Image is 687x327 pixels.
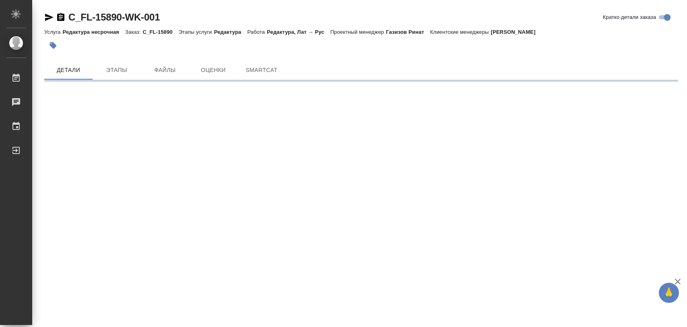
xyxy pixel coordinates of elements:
p: Клиентские менеджеры [430,29,491,35]
span: 🙏 [662,284,676,301]
button: Добавить тэг [44,37,62,54]
span: Кратко детали заказа [603,13,656,21]
p: Редактура, Лат → Рус [267,29,330,35]
button: Скопировать ссылку для ЯМессенджера [44,12,54,22]
p: C_FL-15890 [143,29,179,35]
p: [PERSON_NAME] [491,29,542,35]
p: Работа [247,29,267,35]
span: Файлы [146,65,184,75]
span: Оценки [194,65,233,75]
button: 🙏 [659,283,679,303]
button: Скопировать ссылку [56,12,66,22]
span: Этапы [97,65,136,75]
a: C_FL-15890-WK-001 [68,12,160,23]
p: Редактура [214,29,248,35]
p: Проектный менеджер [330,29,386,35]
p: Этапы услуги [179,29,214,35]
p: Услуга [44,29,62,35]
p: Заказ: [125,29,142,35]
p: Газизов Ринат [386,29,430,35]
p: Редактура несрочная [62,29,125,35]
span: SmartCat [242,65,281,75]
span: Детали [49,65,88,75]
